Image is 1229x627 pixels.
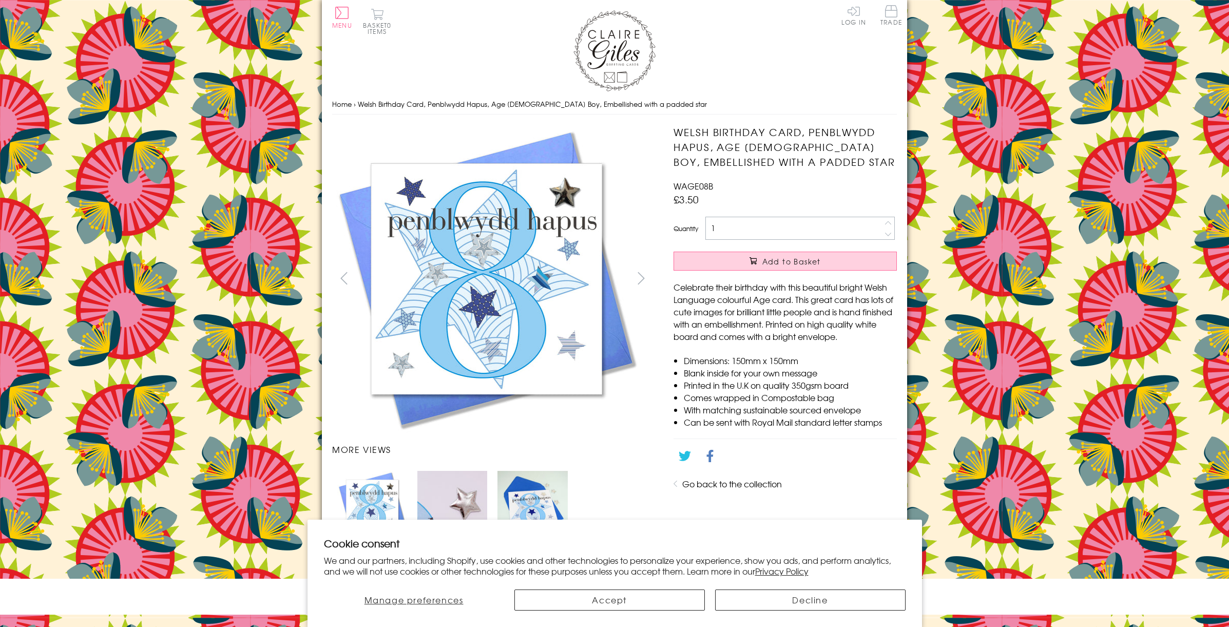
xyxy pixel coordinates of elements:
[684,379,897,391] li: Printed in the U.K on quality 350gsm board
[514,590,705,611] button: Accept
[324,536,906,550] h2: Cookie consent
[332,7,352,28] button: Menu
[762,256,821,267] span: Add to Basket
[674,281,897,343] p: Celebrate their birthday with this beautiful bright Welsh Language colourful Age card. This great...
[354,99,356,109] span: ›
[880,5,902,25] span: Trade
[324,590,504,611] button: Manage preferences
[684,354,897,367] li: Dimensions: 150mm x 150mm
[684,404,897,416] li: With matching sustainable sourced envelope
[492,466,572,546] li: Carousel Page 3
[332,267,355,290] button: prev
[674,252,897,271] button: Add to Basket
[880,5,902,27] a: Trade
[630,267,653,290] button: next
[674,192,699,206] span: £3.50
[684,391,897,404] li: Comes wrapped in Compostable bag
[412,466,492,546] li: Carousel Page 2
[682,478,782,490] a: Go back to the collection
[358,99,707,109] span: Welsh Birthday Card, Penblwydd Hapus, Age [DEMOGRAPHIC_DATA] Boy, Embellished with a padded star
[332,21,352,30] span: Menu
[573,10,656,91] img: Claire Giles Greetings Cards
[332,466,412,546] li: Carousel Page 1 (Current Slide)
[332,94,897,115] nav: breadcrumbs
[332,443,653,455] h3: More views
[841,5,866,25] a: Log In
[363,8,391,34] button: Basket0 items
[715,590,906,611] button: Decline
[332,466,653,546] ul: Carousel Pagination
[364,594,464,606] span: Manage preferences
[368,21,391,36] span: 0 items
[417,471,487,541] img: Welsh Birthday Card, Penblwydd Hapus, Age 8 Boy, Embellished with a padded star
[684,416,897,428] li: Can be sent with Royal Mail standard letter stamps
[674,224,698,233] label: Quantity
[755,565,809,577] a: Privacy Policy
[684,367,897,379] li: Blank inside for your own message
[497,471,567,541] img: Welsh Birthday Card, Penblwydd Hapus, Age 8 Boy, Embellished with a padded star
[332,125,640,433] img: Welsh Birthday Card, Penblwydd Hapus, Age 8 Boy, Embellished with a padded star
[332,99,352,109] a: Home
[674,125,897,169] h1: Welsh Birthday Card, Penblwydd Hapus, Age [DEMOGRAPHIC_DATA] Boy, Embellished with a padded star
[324,555,906,577] p: We and our partners, including Shopify, use cookies and other technologies to personalize your ex...
[674,180,713,192] span: WAGE08B
[337,471,407,541] img: Welsh Birthday Card, Penblwydd Hapus, Age 8 Boy, Embellished with a padded star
